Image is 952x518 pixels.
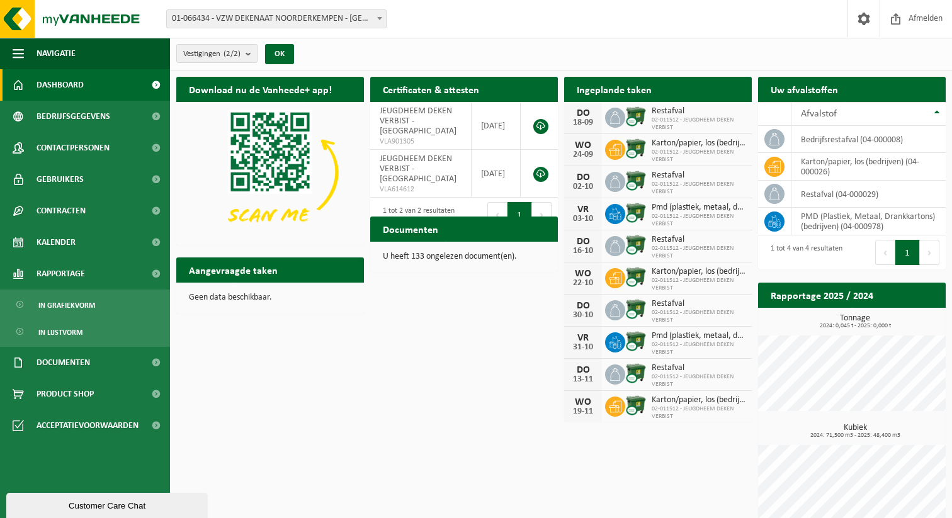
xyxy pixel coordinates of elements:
span: Gebruikers [37,164,84,195]
img: WB-1100-CU [625,330,647,352]
span: Contracten [37,195,86,227]
count: (2/2) [224,50,241,58]
td: karton/papier, los (bedrijven) (04-000026) [791,153,946,181]
div: DO [570,108,596,118]
span: Bedrijfsgegevens [37,101,110,132]
img: Download de VHEPlus App [176,102,364,243]
div: 18-09 [570,118,596,127]
button: 1 [507,202,532,227]
span: Pmd (plastiek, metaal, drankkartons) (bedrijven) [652,331,745,341]
div: WO [570,140,596,150]
td: bedrijfsrestafval (04-000008) [791,126,946,153]
img: WB-1100-CU [625,298,647,320]
div: 13-11 [570,375,596,384]
div: 24-09 [570,150,596,159]
span: Pmd (plastiek, metaal, drankkartons) (bedrijven) [652,203,745,213]
span: 01-066434 - VZW DEKENAAT NOORDERKEMPEN - ESSEN [167,10,386,28]
span: Kalender [37,227,76,258]
div: WO [570,397,596,407]
img: WB-1100-CU [625,138,647,159]
td: [DATE] [472,150,521,198]
span: Rapportage [37,258,85,290]
h2: Certificaten & attesten [370,77,492,101]
span: Acceptatievoorwaarden [37,410,139,441]
img: WB-1100-CU [625,202,647,223]
div: DO [570,365,596,375]
img: WB-1100-CU [625,363,647,384]
span: Documenten [37,347,90,378]
td: PMD (Plastiek, Metaal, Drankkartons) (bedrijven) (04-000978) [791,208,946,235]
span: Karton/papier, los (bedrijven) [652,138,745,149]
div: DO [570,301,596,311]
span: 02-011512 - JEUGDHEEM DEKEN VERBIST [652,277,745,292]
span: Dashboard [37,69,84,101]
div: 22-10 [570,279,596,288]
span: 02-011512 - JEUGDHEEM DEKEN VERBIST [652,341,745,356]
p: U heeft 133 ongelezen document(en). [383,252,545,261]
img: WB-1100-CU [625,395,647,416]
span: Product Shop [37,378,94,410]
td: restafval (04-000029) [791,181,946,208]
div: 02-10 [570,183,596,191]
h2: Ingeplande taken [564,77,664,101]
span: Vestigingen [183,45,241,64]
h3: Kubiek [764,424,946,439]
span: Restafval [652,363,745,373]
span: Restafval [652,235,745,245]
span: Contactpersonen [37,132,110,164]
span: 01-066434 - VZW DEKENAAT NOORDERKEMPEN - ESSEN [166,9,387,28]
a: In grafiekvorm [3,293,167,317]
div: DO [570,172,596,183]
span: 02-011512 - JEUGDHEEM DEKEN VERBIST [652,373,745,388]
span: Karton/papier, los (bedrijven) [652,395,745,405]
button: Previous [875,240,895,265]
h2: Documenten [370,217,451,241]
button: Next [920,240,939,265]
div: 19-11 [570,407,596,416]
img: WB-1100-CU [625,234,647,256]
button: Next [532,202,552,227]
div: VR [570,205,596,215]
div: 31-10 [570,343,596,352]
div: 1 tot 4 van 4 resultaten [764,239,842,266]
span: Restafval [652,171,745,181]
div: 30-10 [570,311,596,320]
span: 02-011512 - JEUGDHEEM DEKEN VERBIST [652,213,745,228]
span: JEUGDHEEM DEKEN VERBIST - [GEOGRAPHIC_DATA] [380,154,456,184]
span: 02-011512 - JEUGDHEEM DEKEN VERBIST [652,405,745,420]
a: In lijstvorm [3,320,167,344]
h2: Aangevraagde taken [176,257,290,282]
span: In grafiekvorm [38,293,95,317]
p: Geen data beschikbaar. [189,293,351,302]
div: 1 tot 2 van 2 resultaten [377,201,455,228]
span: Karton/papier, los (bedrijven) [652,267,745,277]
img: WB-1100-CU [625,106,647,127]
div: WO [570,269,596,279]
div: DO [570,237,596,247]
div: 16-10 [570,247,596,256]
span: VLA901305 [380,137,462,147]
span: 02-011512 - JEUGDHEEM DEKEN VERBIST [652,181,745,196]
button: 1 [895,240,920,265]
iframe: chat widget [6,490,210,518]
h2: Uw afvalstoffen [758,77,851,101]
a: Bekijk rapportage [852,307,944,332]
h2: Rapportage 2025 / 2024 [758,283,886,307]
span: 2024: 71,500 m3 - 2025: 48,400 m3 [764,432,946,439]
td: [DATE] [472,102,521,150]
span: 02-011512 - JEUGDHEEM DEKEN VERBIST [652,149,745,164]
span: 02-011512 - JEUGDHEEM DEKEN VERBIST [652,116,745,132]
span: Navigatie [37,38,76,69]
span: 2024: 0,045 t - 2025: 0,000 t [764,323,946,329]
img: WB-1100-CU [625,266,647,288]
span: Restafval [652,106,745,116]
span: VLA614612 [380,184,462,194]
span: 02-011512 - JEUGDHEEM DEKEN VERBIST [652,245,745,260]
button: OK [265,44,294,64]
span: 02-011512 - JEUGDHEEM DEKEN VERBIST [652,309,745,324]
img: WB-1100-CU [625,170,647,191]
span: Restafval [652,299,745,309]
span: Afvalstof [801,109,837,119]
span: JEUGDHEEM DEKEN VERBIST - [GEOGRAPHIC_DATA] [380,106,456,136]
